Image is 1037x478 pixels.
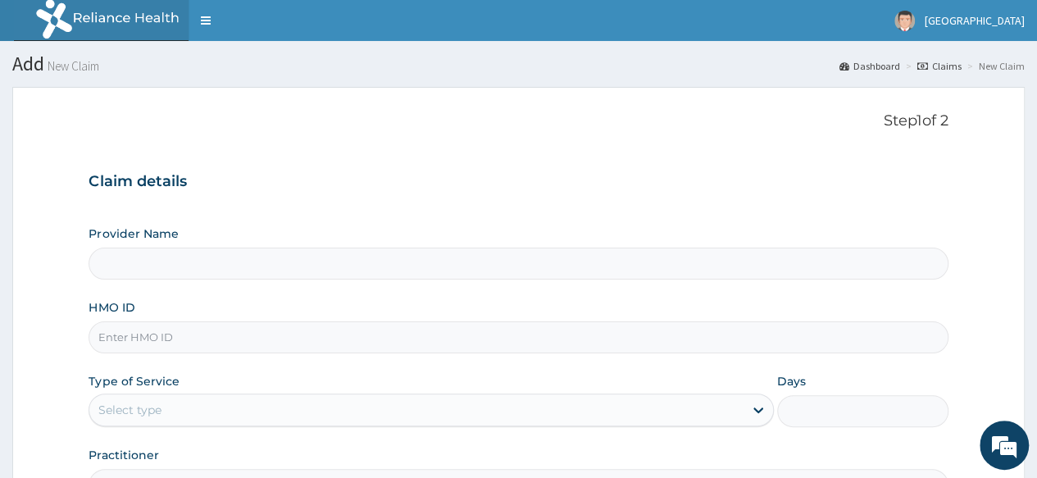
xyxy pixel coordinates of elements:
[963,59,1025,73] li: New Claim
[89,225,178,242] label: Provider Name
[89,299,134,316] label: HMO ID
[89,173,948,191] h3: Claim details
[917,59,962,73] a: Claims
[925,13,1025,28] span: [GEOGRAPHIC_DATA]
[44,60,99,72] small: New Claim
[894,11,915,31] img: User Image
[777,373,806,389] label: Days
[89,447,158,463] label: Practitioner
[12,53,1025,75] h1: Add
[98,402,161,418] div: Select type
[89,321,948,353] input: Enter HMO ID
[89,112,948,130] p: Step 1 of 2
[839,59,900,73] a: Dashboard
[89,373,179,389] label: Type of Service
